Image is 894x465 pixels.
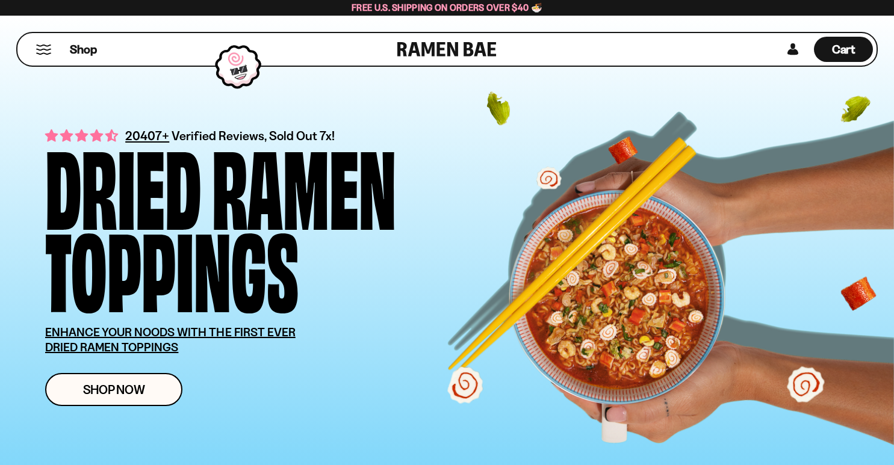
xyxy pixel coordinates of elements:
[45,142,201,224] div: Dried
[70,37,97,62] a: Shop
[832,42,855,57] span: Cart
[45,325,296,354] u: ENHANCE YOUR NOODS WITH THE FIRST EVER DRIED RAMEN TOPPINGS
[83,383,145,396] span: Shop Now
[45,373,182,406] a: Shop Now
[45,224,299,307] div: Toppings
[36,45,52,55] button: Mobile Menu Trigger
[352,2,542,13] span: Free U.S. Shipping on Orders over $40 🍜
[814,33,873,66] div: Cart
[70,42,97,58] span: Shop
[212,142,396,224] div: Ramen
